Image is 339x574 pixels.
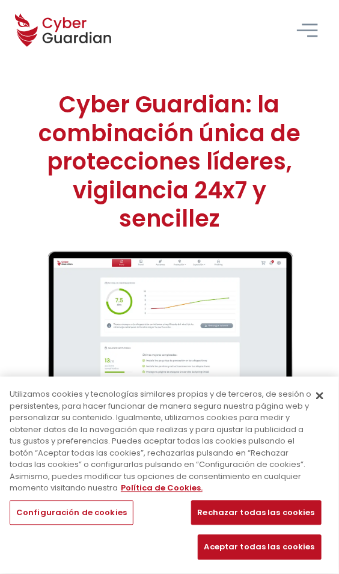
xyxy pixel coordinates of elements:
[198,535,322,560] button: Aceptar todas las cookies
[121,483,203,494] a: Más información sobre su privacidad, se abre en una nueva pestaña
[307,383,333,409] button: Cerrar
[191,501,322,526] button: Rechazar todas las cookies
[24,90,315,233] h1: Cyber Guardian: la combinación única de protecciones líderes, vigilancia 24x7 y sencillez
[10,389,313,495] div: Utilizamos cookies y tecnologías similares propias y de terceros, de sesión o persistentes, para ...
[10,501,133,526] button: Configuración de cookies, Abre el cuadro de diálogo del centro de preferencias.
[24,251,315,417] img: cyberguardian-home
